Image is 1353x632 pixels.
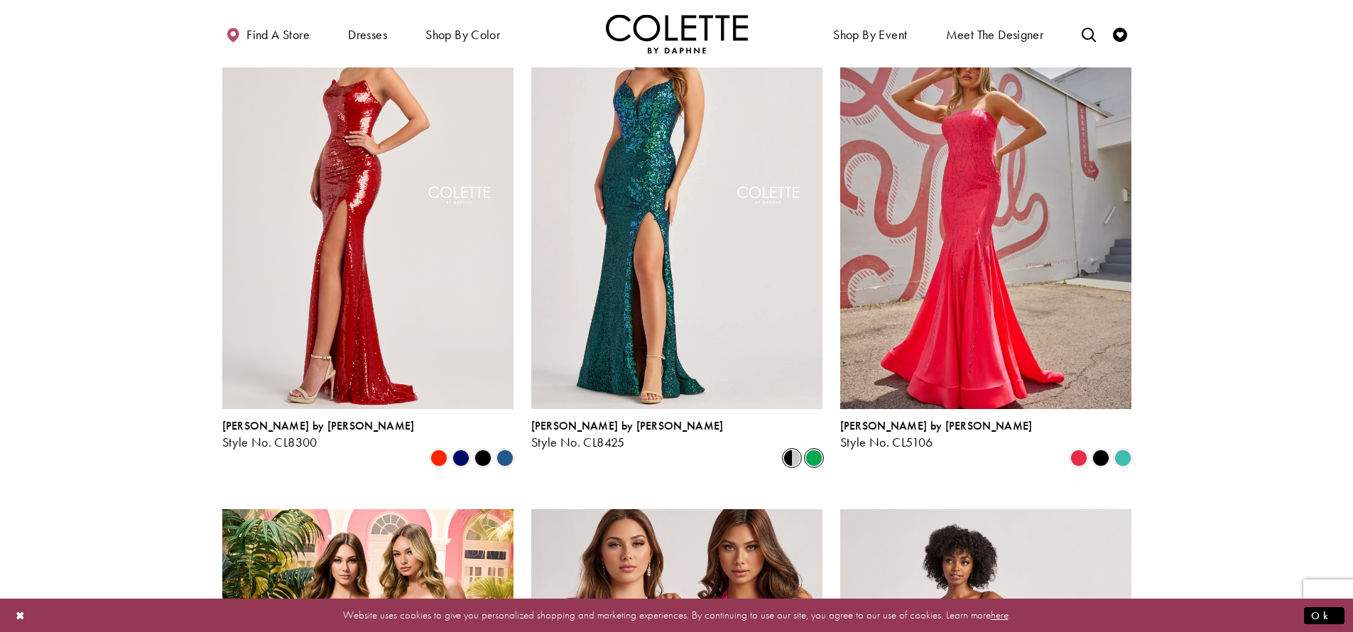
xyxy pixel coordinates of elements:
[452,450,469,467] i: Sapphire
[9,603,33,628] button: Close Dialog
[222,14,313,53] a: Find a store
[531,420,724,450] div: Colette by Daphne Style No. CL8425
[946,28,1044,42] span: Meet the designer
[833,28,907,42] span: Shop By Event
[1109,14,1131,53] a: Check Wishlist
[991,608,1009,622] a: here
[840,420,1033,450] div: Colette by Daphne Style No. CL5106
[942,14,1048,53] a: Meet the designer
[222,420,415,450] div: Colette by Daphne Style No. CL8300
[840,418,1033,433] span: [PERSON_NAME] by [PERSON_NAME]
[1078,14,1099,53] a: Toggle search
[1070,450,1087,467] i: Strawberry
[531,418,724,433] span: [PERSON_NAME] by [PERSON_NAME]
[531,434,625,450] span: Style No. CL8425
[430,450,447,467] i: Scarlet
[1092,450,1109,467] i: Black
[606,14,748,53] a: Visit Home Page
[805,450,822,467] i: Emerald
[348,28,387,42] span: Dresses
[606,14,748,53] img: Colette by Daphne
[246,28,310,42] span: Find a store
[422,14,504,53] span: Shop by color
[1114,450,1131,467] i: Turquoise
[222,418,415,433] span: [PERSON_NAME] by [PERSON_NAME]
[830,14,911,53] span: Shop By Event
[783,450,800,467] i: Black/Silver
[496,450,514,467] i: Ocean Blue
[425,28,500,42] span: Shop by color
[840,434,933,450] span: Style No. CL5106
[222,434,317,450] span: Style No. CL8300
[344,14,391,53] span: Dresses
[474,450,491,467] i: Black
[102,606,1251,625] p: Website uses cookies to give you personalized shopping and marketing experiences. By continuing t...
[1304,606,1344,624] button: Submit Dialog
